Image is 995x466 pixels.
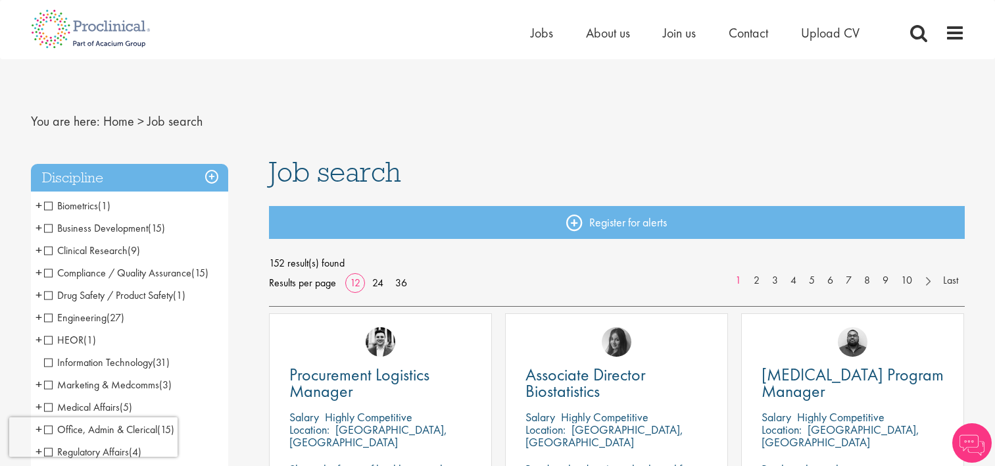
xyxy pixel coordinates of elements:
[9,417,178,457] iframe: reCAPTCHA
[802,273,821,288] a: 5
[747,273,766,288] a: 2
[44,311,124,324] span: Engineering
[44,288,185,302] span: Drug Safety / Product Safety
[36,263,42,282] span: +
[120,400,132,414] span: (5)
[153,355,170,369] span: (31)
[663,24,696,41] a: Join us
[762,422,919,450] p: [GEOGRAPHIC_DATA], [GEOGRAPHIC_DATA]
[345,276,365,290] a: 12
[602,327,631,357] img: Heidi Hennigan
[586,24,630,41] a: About us
[289,409,319,425] span: Salary
[391,276,412,290] a: 36
[821,273,840,288] a: 6
[762,363,944,402] span: [MEDICAL_DATA] Program Manager
[858,273,877,288] a: 8
[36,330,42,349] span: +
[44,355,170,369] span: Information Technology
[128,244,140,257] span: (9)
[44,244,128,257] span: Clinical Research
[159,378,172,392] span: (3)
[44,333,96,347] span: HEOR
[289,367,472,400] a: Procurement Logistics Manager
[44,199,110,213] span: Biometrics
[765,273,785,288] a: 3
[137,113,144,130] span: >
[525,422,566,437] span: Location:
[729,273,748,288] a: 1
[36,195,42,215] span: +
[44,400,120,414] span: Medical Affairs
[36,307,42,327] span: +
[325,409,412,425] p: Highly Competitive
[44,333,84,347] span: HEOR
[801,24,860,41] a: Upload CV
[289,422,447,450] p: [GEOGRAPHIC_DATA], [GEOGRAPHIC_DATA]
[44,400,132,414] span: Medical Affairs
[525,409,555,425] span: Salary
[148,221,165,235] span: (15)
[525,367,708,400] a: Associate Director Biostatistics
[84,333,96,347] span: (1)
[36,397,42,417] span: +
[838,327,867,357] img: Ashley Bennett
[107,311,124,324] span: (27)
[269,273,336,293] span: Results per page
[31,164,228,192] h3: Discipline
[729,24,768,41] a: Contact
[44,288,173,302] span: Drug Safety / Product Safety
[366,327,395,357] img: Edward Little
[952,423,992,463] img: Chatbot
[894,273,919,288] a: 10
[762,367,944,400] a: [MEDICAL_DATA] Program Manager
[269,253,965,273] span: 152 result(s) found
[44,266,208,280] span: Compliance / Quality Assurance
[269,154,401,190] span: Job search
[103,113,134,130] a: breadcrumb link
[36,240,42,260] span: +
[98,199,110,213] span: (1)
[44,244,140,257] span: Clinical Research
[525,422,683,450] p: [GEOGRAPHIC_DATA], [GEOGRAPHIC_DATA]
[147,113,203,130] span: Job search
[44,266,191,280] span: Compliance / Quality Assurance
[289,363,429,402] span: Procurement Logistics Manager
[525,363,646,402] span: Associate Director Biostatistics
[839,273,858,288] a: 7
[36,375,42,394] span: +
[44,221,165,235] span: Business Development
[173,288,185,302] span: (1)
[936,273,965,288] a: Last
[44,311,107,324] span: Engineering
[797,409,885,425] p: Highly Competitive
[269,206,965,239] a: Register for alerts
[784,273,803,288] a: 4
[36,285,42,305] span: +
[44,355,153,369] span: Information Technology
[44,378,172,392] span: Marketing & Medcomms
[31,113,100,130] span: You are here:
[44,199,98,213] span: Biometrics
[289,422,329,437] span: Location:
[191,266,208,280] span: (15)
[44,221,148,235] span: Business Development
[561,409,648,425] p: Highly Competitive
[44,378,159,392] span: Marketing & Medcomms
[762,422,802,437] span: Location:
[876,273,895,288] a: 9
[762,409,791,425] span: Salary
[531,24,553,41] a: Jobs
[36,218,42,238] span: +
[368,276,388,290] a: 24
